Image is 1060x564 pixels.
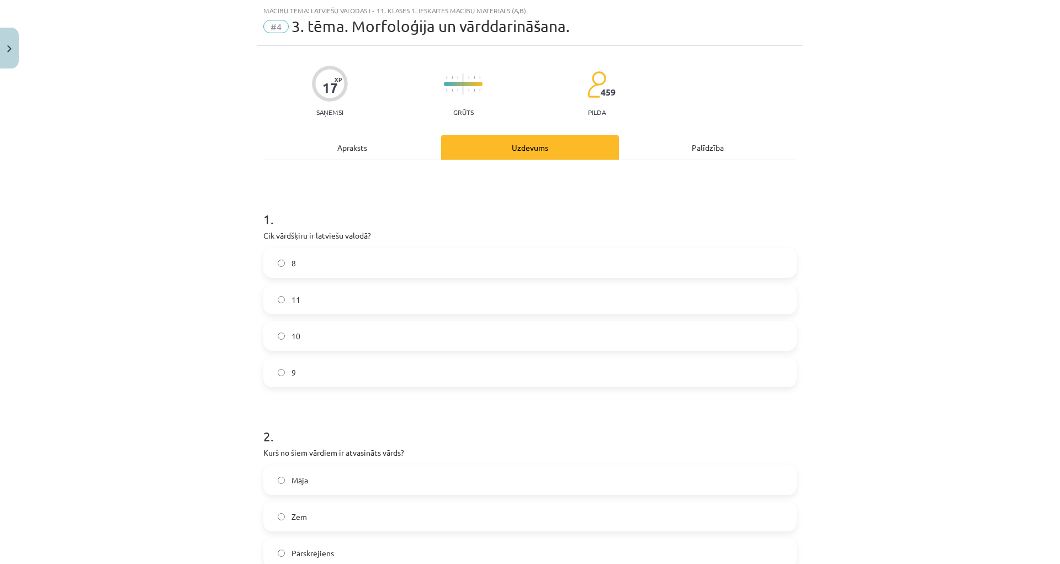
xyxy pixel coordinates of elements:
img: icon-short-line-57e1e144782c952c97e751825c79c345078a6d821885a25fce030b3d8c18986b.svg [452,76,453,79]
img: icon-short-line-57e1e144782c952c97e751825c79c345078a6d821885a25fce030b3d8c18986b.svg [446,76,447,79]
span: Pārskrējiens [291,547,334,559]
img: students-c634bb4e5e11cddfef0936a35e636f08e4e9abd3cc4e673bd6f9a4125e45ecb1.svg [587,71,606,98]
span: 10 [291,330,300,342]
img: icon-short-line-57e1e144782c952c97e751825c79c345078a6d821885a25fce030b3d8c18986b.svg [468,76,469,79]
input: Zem [278,513,285,520]
p: pilda [588,108,606,116]
span: 11 [291,294,300,305]
span: 3. tēma. Morfoloģija un vārddarināšana. [291,17,570,35]
div: Palīdzība [619,135,797,160]
div: Uzdevums [441,135,619,160]
h1: 2 . [263,409,797,444]
input: 9 [278,369,285,376]
img: icon-long-line-d9ea69661e0d244f92f715978eff75569469978d946b2353a9bb055b3ed8787d.svg [463,73,464,95]
span: #4 [263,20,289,33]
p: Saņemsi [312,108,348,116]
div: 17 [322,80,338,96]
img: icon-short-line-57e1e144782c952c97e751825c79c345078a6d821885a25fce030b3d8c18986b.svg [446,89,447,92]
input: 11 [278,296,285,303]
img: icon-short-line-57e1e144782c952c97e751825c79c345078a6d821885a25fce030b3d8c18986b.svg [468,89,469,92]
input: 8 [278,260,285,267]
span: Māja [291,475,308,486]
img: icon-short-line-57e1e144782c952c97e751825c79c345078a6d821885a25fce030b3d8c18986b.svg [479,76,480,79]
img: icon-short-line-57e1e144782c952c97e751825c79c345078a6d821885a25fce030b3d8c18986b.svg [474,89,475,92]
span: 9 [291,367,296,378]
div: Mācību tēma: Latviešu valodas i - 11. klases 1. ieskaites mācību materiāls (a,b) [263,7,797,14]
h1: 1 . [263,192,797,226]
img: icon-short-line-57e1e144782c952c97e751825c79c345078a6d821885a25fce030b3d8c18986b.svg [479,89,480,92]
span: Zem [291,511,307,523]
input: Māja [278,477,285,484]
p: Cik vārdšķiru ir latviešu valodā? [263,230,797,241]
span: 459 [601,87,616,97]
img: icon-short-line-57e1e144782c952c97e751825c79c345078a6d821885a25fce030b3d8c18986b.svg [457,76,458,79]
span: 8 [291,257,296,269]
img: icon-short-line-57e1e144782c952c97e751825c79c345078a6d821885a25fce030b3d8c18986b.svg [457,89,458,92]
input: Pārskrējiens [278,550,285,557]
input: 10 [278,333,285,340]
p: Grūts [453,108,474,116]
div: Apraksts [263,135,441,160]
p: Kurš no šiem vārdiem ir atvasināts vārds? [263,447,797,458]
span: XP [335,76,342,82]
img: icon-short-line-57e1e144782c952c97e751825c79c345078a6d821885a25fce030b3d8c18986b.svg [452,89,453,92]
img: icon-close-lesson-0947bae3869378f0d4975bcd49f059093ad1ed9edebbc8119c70593378902aed.svg [7,45,12,52]
img: icon-short-line-57e1e144782c952c97e751825c79c345078a6d821885a25fce030b3d8c18986b.svg [474,76,475,79]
